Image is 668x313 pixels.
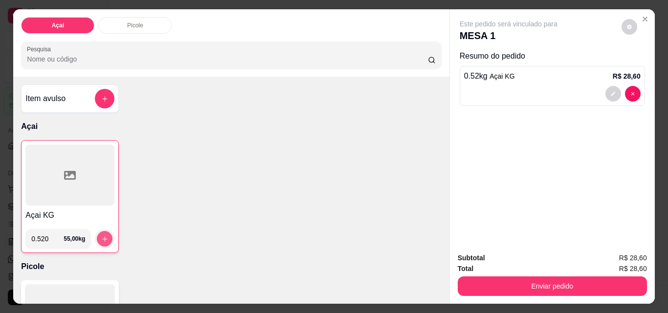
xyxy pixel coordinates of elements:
[625,86,641,102] button: decrease-product-quantity
[613,71,641,81] p: R$ 28,60
[27,54,428,64] input: Pesquisa
[458,254,485,262] strong: Subtotal
[464,70,515,82] p: 0.52 kg
[458,265,473,272] strong: Total
[25,209,114,221] h4: Açai KG
[95,89,114,108] button: add-separate-item
[127,21,143,29] p: Picole
[605,86,621,102] button: decrease-product-quantity
[460,29,557,42] p: MESA 1
[21,121,441,132] p: Açai
[637,11,653,27] button: Close
[460,19,557,29] p: Este pedido será vinculado para
[25,93,66,104] h4: Item avulso
[460,50,645,62] p: Resumo do pedido
[622,19,637,35] button: decrease-product-quantity
[27,45,54,53] label: Pesquisa
[490,72,514,80] span: Açai KG
[458,276,647,296] button: Enviar pedido
[97,231,112,247] button: increase-product-quantity
[619,263,647,274] span: R$ 28,60
[619,252,647,263] span: R$ 28,60
[31,229,64,249] input: 0.00
[52,21,64,29] p: Açai
[21,261,441,272] p: Picole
